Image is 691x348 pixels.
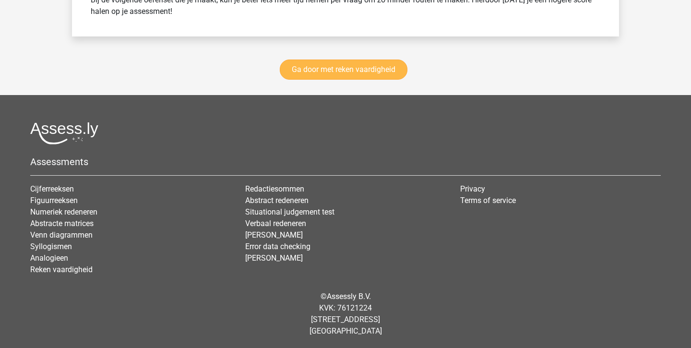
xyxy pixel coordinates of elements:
a: Figuurreeksen [30,196,78,205]
a: Syllogismen [30,242,72,251]
a: Analogieen [30,253,68,263]
h5: Assessments [30,156,661,168]
a: Numeriek redeneren [30,207,97,216]
a: Cijferreeksen [30,184,74,193]
a: Abstracte matrices [30,219,94,228]
a: Abstract redeneren [245,196,309,205]
a: Terms of service [460,196,516,205]
a: Redactiesommen [245,184,304,193]
a: Privacy [460,184,485,193]
a: Situational judgement test [245,207,334,216]
div: © KVK: 76121224 [STREET_ADDRESS] [GEOGRAPHIC_DATA] [23,283,668,345]
a: [PERSON_NAME] [245,253,303,263]
a: Reken vaardigheid [30,265,93,274]
a: Verbaal redeneren [245,219,306,228]
a: Venn diagrammen [30,230,93,240]
img: Assessly logo [30,122,98,144]
a: Error data checking [245,242,310,251]
a: Assessly B.V. [327,292,371,301]
a: Ga door met reken vaardigheid [280,60,407,80]
a: [PERSON_NAME] [245,230,303,240]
